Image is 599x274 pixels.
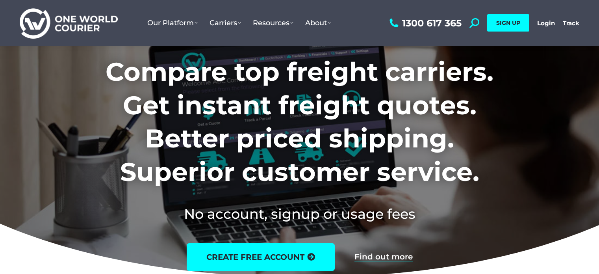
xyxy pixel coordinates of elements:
[305,19,331,27] span: About
[299,11,337,35] a: About
[141,11,204,35] a: Our Platform
[147,19,198,27] span: Our Platform
[247,11,299,35] a: Resources
[563,19,579,27] a: Track
[210,19,241,27] span: Carriers
[487,14,529,32] a: SIGN UP
[54,55,545,188] h1: Compare top freight carriers. Get instant freight quotes. Better priced shipping. Superior custom...
[253,19,293,27] span: Resources
[388,18,462,28] a: 1300 617 365
[496,19,520,26] span: SIGN UP
[204,11,247,35] a: Carriers
[54,204,545,224] h2: No account, signup or usage fees
[187,243,335,271] a: create free account
[20,7,118,39] img: One World Courier
[537,19,555,27] a: Login
[354,253,413,261] a: Find out more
